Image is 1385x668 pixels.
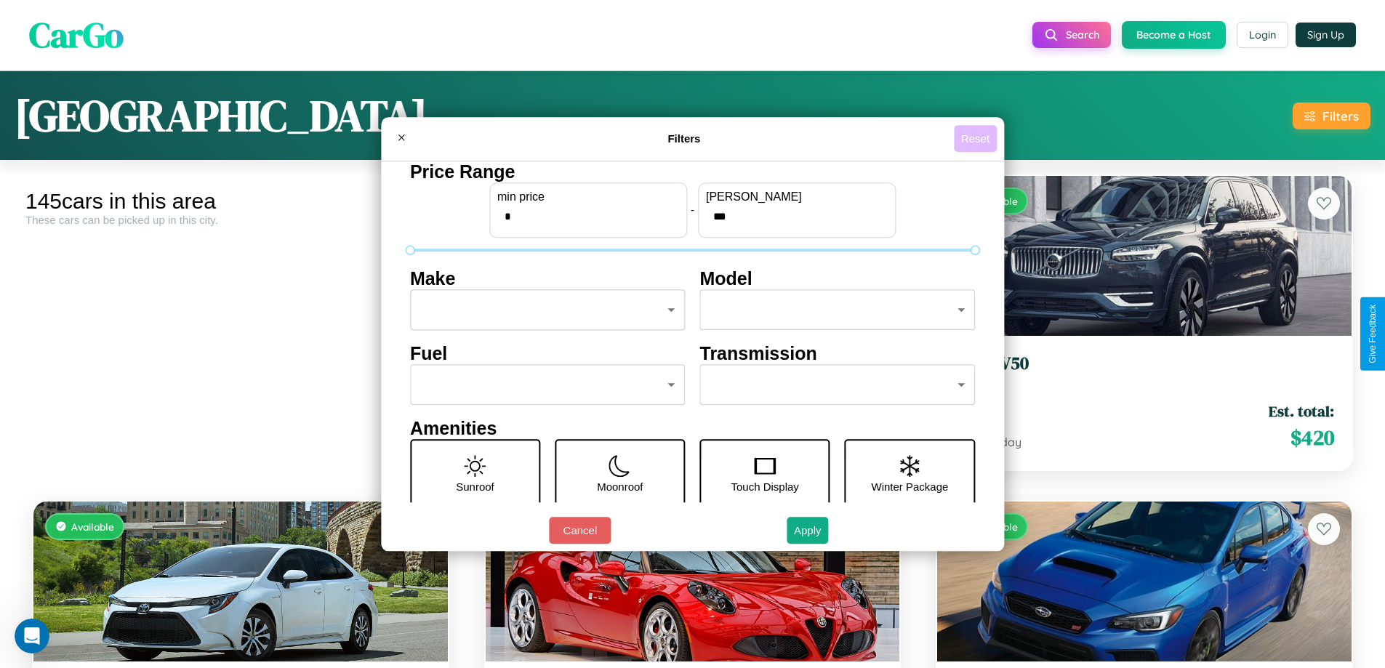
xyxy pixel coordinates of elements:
span: CarGo [29,11,124,59]
iframe: Intercom live chat [15,619,49,653]
button: Reset [954,125,997,152]
button: Sign Up [1296,23,1356,47]
p: - [691,200,694,220]
p: Touch Display [731,477,798,496]
button: Become a Host [1122,21,1226,49]
span: $ 420 [1290,423,1334,452]
p: Sunroof [456,477,494,496]
button: Filters [1293,102,1370,129]
label: min price [497,190,679,204]
button: Cancel [549,517,611,544]
button: Search [1032,22,1111,48]
span: Est. total: [1269,401,1334,422]
div: These cars can be picked up in this city. [25,214,456,226]
h4: Make [410,268,686,289]
div: Give Feedback [1368,305,1378,363]
h4: Fuel [410,343,686,364]
h4: Model [700,268,976,289]
p: Moonroof [597,477,643,496]
label: [PERSON_NAME] [706,190,888,204]
h4: Transmission [700,343,976,364]
button: Login [1237,22,1288,48]
span: Available [71,520,114,533]
h4: Price Range [410,161,975,182]
h1: [GEOGRAPHIC_DATA] [15,86,427,145]
div: 145 cars in this area [25,189,456,214]
span: / day [991,435,1021,449]
h4: Filters [414,132,954,145]
p: Winter Package [872,477,949,496]
div: Filters [1322,108,1359,124]
a: Volvo V502016 [955,353,1334,389]
h3: Volvo V50 [955,353,1334,374]
button: Apply [787,517,829,544]
h4: Amenities [410,418,975,439]
span: Search [1066,28,1099,41]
